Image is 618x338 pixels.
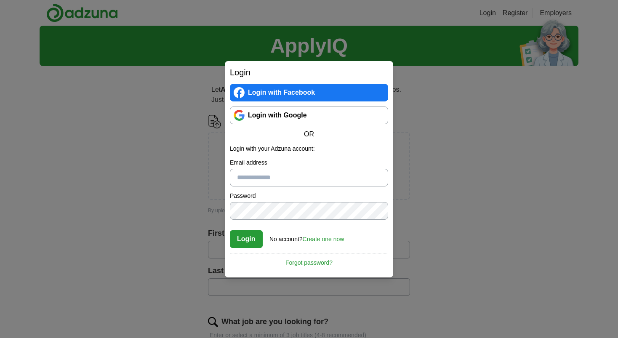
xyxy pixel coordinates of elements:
a: Login with Google [230,106,388,124]
h2: Login [230,66,388,79]
a: Login with Facebook [230,84,388,101]
a: Create one now [303,236,344,242]
a: Forgot password? [230,253,388,267]
span: OR [299,129,319,139]
button: Login [230,230,263,248]
div: No account? [269,230,344,244]
p: Login with your Adzuna account: [230,144,388,153]
label: Password [230,192,388,200]
label: Email address [230,158,388,167]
